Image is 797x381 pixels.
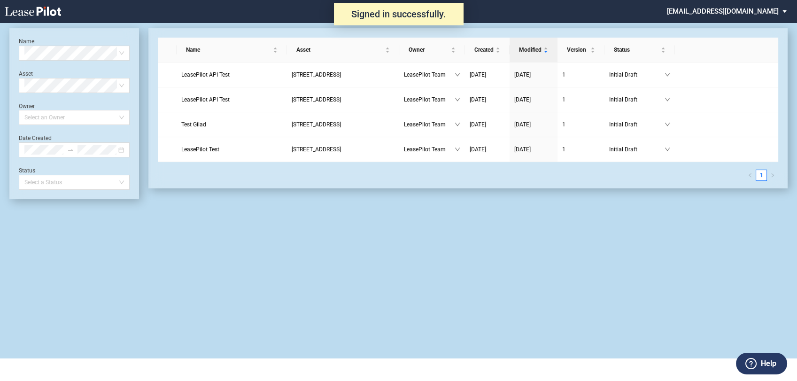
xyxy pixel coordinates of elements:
span: right [770,173,775,178]
span: Status [614,45,659,54]
span: 109 State Street [292,121,341,128]
span: [DATE] [470,146,486,153]
th: Asset [287,38,399,62]
a: [STREET_ADDRESS] [292,145,395,154]
a: [DATE] [514,95,553,104]
span: Version [567,45,588,54]
label: Help [761,358,776,370]
span: [DATE] [514,96,531,103]
span: Test Gilad [181,121,206,128]
span: down [665,97,670,102]
a: [STREET_ADDRESS] [292,120,395,129]
th: Created [465,38,510,62]
span: Initial Draft [609,70,665,79]
a: 1 [562,95,600,104]
a: LeasePilot API Test [181,95,282,104]
a: [DATE] [470,95,505,104]
a: 1 [756,170,766,180]
a: [STREET_ADDRESS] [292,70,395,79]
label: Status [19,167,35,174]
span: 109 State Street [292,146,341,153]
th: Owner [399,38,465,62]
span: [DATE] [514,71,531,78]
span: LeasePilot Team [404,70,455,79]
span: to [67,147,74,153]
span: down [455,122,460,127]
span: down [455,72,460,78]
span: swap-right [67,147,74,153]
span: [DATE] [514,146,531,153]
th: Name [177,38,287,62]
th: Modified [510,38,557,62]
button: left [744,170,756,181]
a: [DATE] [514,145,553,154]
span: 1 [562,121,565,128]
button: Help [736,353,787,374]
a: LeasePilot API Test [181,70,282,79]
a: LeasePilot Test [181,145,282,154]
span: [DATE] [470,96,486,103]
span: Created [474,45,494,54]
a: [DATE] [470,70,505,79]
span: LeasePilot Team [404,145,455,154]
a: 1 [562,145,600,154]
span: [DATE] [514,121,531,128]
div: Signed in successfully. [334,3,464,25]
span: LeasePilot API Test [181,96,230,103]
button: right [767,170,778,181]
a: [DATE] [470,120,505,129]
span: Name [186,45,271,54]
span: 109 State Street [292,71,341,78]
span: down [665,122,670,127]
label: Date Created [19,135,52,141]
a: [STREET_ADDRESS] [292,95,395,104]
a: [DATE] [514,70,553,79]
th: Status [604,38,675,62]
span: down [665,147,670,152]
label: Name [19,38,34,45]
span: left [748,173,752,178]
span: Initial Draft [609,95,665,104]
a: [DATE] [514,120,553,129]
span: 109 State Street [292,96,341,103]
li: Previous Page [744,170,756,181]
span: LeasePilot Test [181,146,219,153]
span: 1 [562,96,565,103]
label: Asset [19,70,33,77]
a: 1 [562,70,600,79]
span: down [455,97,460,102]
span: Asset [296,45,383,54]
a: Test Gilad [181,120,282,129]
span: down [455,147,460,152]
span: down [665,72,670,78]
span: LeasePilot API Test [181,71,230,78]
a: 1 [562,120,600,129]
span: [DATE] [470,71,486,78]
span: Owner [409,45,449,54]
span: LeasePilot Team [404,120,455,129]
span: Initial Draft [609,120,665,129]
label: Owner [19,103,35,109]
span: [DATE] [470,121,486,128]
li: 1 [756,170,767,181]
span: LeasePilot Team [404,95,455,104]
span: Initial Draft [609,145,665,154]
th: Version [557,38,604,62]
span: Modified [519,45,542,54]
a: [DATE] [470,145,505,154]
li: Next Page [767,170,778,181]
span: 1 [562,71,565,78]
span: 1 [562,146,565,153]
